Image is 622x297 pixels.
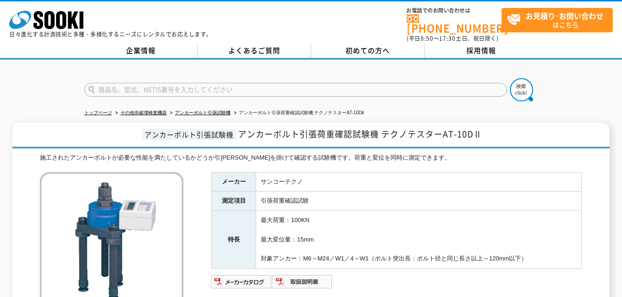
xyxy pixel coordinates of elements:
[211,274,272,289] img: メーカーカタログ
[40,153,582,163] div: 施工されたアンカーボルトが必要な性能を満たしているかどうか引[PERSON_NAME]を掛けて確認する試験機です。荷重と変位を同時に測定できます。
[421,34,434,43] span: 8:50
[407,14,502,33] a: [PHONE_NUMBER]
[346,45,390,56] span: 初めての方へ
[407,8,502,13] span: お電話でのお問い合わせは
[84,83,507,97] input: 商品名、型式、NETIS番号を入力してください
[142,129,236,140] span: アンカーボルト引張試験機
[272,280,333,287] a: 取扱説明書
[256,172,582,192] td: サンコーテクノ
[211,280,272,287] a: メーカーカタログ
[256,192,582,211] td: 引張荷重確認試験
[526,10,603,21] strong: お見積り･お問い合わせ
[507,8,612,31] span: はこちら
[212,172,256,192] th: メーカー
[502,8,613,32] a: お見積り･お問い合わせはこちら
[84,110,112,115] a: トップページ
[238,128,482,140] span: アンカーボルト引張荷重確認試験機 テクノテスターAT-10DⅡ
[212,192,256,211] th: 測定項目
[175,110,231,115] a: アンカーボルト引張試験機
[9,31,212,37] p: 日々進化する計測技術と多種・多様化するニーズにレンタルでお応えします。
[311,44,425,58] a: 初めての方へ
[120,110,167,115] a: その他非破壊検査機器
[212,211,256,269] th: 特長
[256,211,582,269] td: 最大荷重：100KN 最大変位量：15mm 対象アンカー：M6～M24／W1／4～W1（ボルト突出長：ボルト径と同じ長さ以上～120mm以下）
[232,108,364,118] li: アンカーボルト引張荷重確認試験機 テクノテスターAT-10DⅡ
[84,44,198,58] a: 企業情報
[439,34,456,43] span: 17:30
[407,34,498,43] span: (平日 ～ 土日、祝日除く)
[198,44,311,58] a: よくあるご質問
[510,78,533,101] img: btn_search.png
[425,44,538,58] a: 採用情報
[272,274,333,289] img: 取扱説明書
